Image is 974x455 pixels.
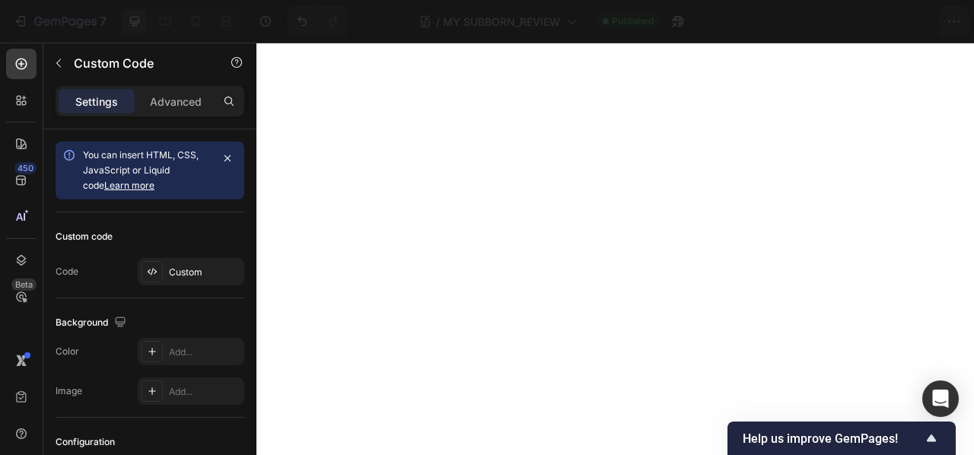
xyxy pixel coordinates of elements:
div: Publish [886,14,924,30]
div: Background [56,313,129,333]
span: MY SUBBORN_REVIEW [443,14,560,30]
div: Undo/Redo [287,6,349,37]
span: / [436,14,440,30]
div: Beta [11,278,37,291]
div: Open Intercom Messenger [922,380,959,417]
button: Publish [873,6,937,37]
div: Add... [169,385,240,399]
div: Color [56,345,79,358]
p: Custom Code [74,54,203,72]
div: Configuration [56,435,115,449]
a: Learn more [104,180,154,191]
button: Show survey - Help us improve GemPages! [743,429,941,447]
div: Image [56,384,82,398]
div: Add... [169,345,240,359]
span: Save [829,15,855,28]
div: Code [56,265,78,278]
p: Advanced [150,94,202,110]
iframe: Design area [256,43,974,455]
span: Help us improve GemPages! [743,431,922,446]
button: Save [816,6,867,37]
div: Custom [169,266,240,279]
p: 7 [100,12,107,30]
span: You can insert HTML, CSS, JavaScript or Liquid code [83,149,199,191]
button: 7 [6,6,113,37]
div: 450 [14,162,37,174]
p: Settings [75,94,118,110]
span: Published [612,14,654,28]
div: Custom code [56,230,113,243]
